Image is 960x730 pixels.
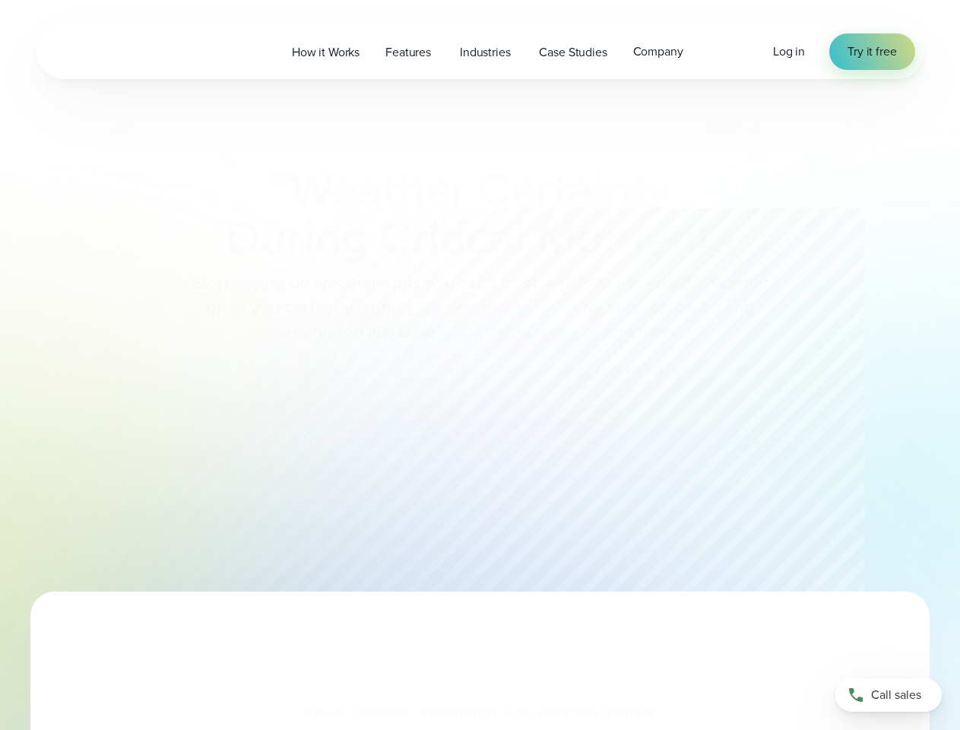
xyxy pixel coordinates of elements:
span: Industries [460,43,510,62]
span: Case Studies [539,43,607,62]
span: Company [633,43,683,61]
span: Features [385,43,431,62]
a: How it Works [279,36,372,68]
span: Try it free [848,43,896,61]
span: How it Works [292,43,360,62]
a: Case Studies [526,36,619,68]
a: Log in [773,43,805,61]
a: Call sales [835,678,942,712]
span: Call sales [871,686,921,704]
span: Log in [773,43,805,60]
a: Try it free [829,33,914,70]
